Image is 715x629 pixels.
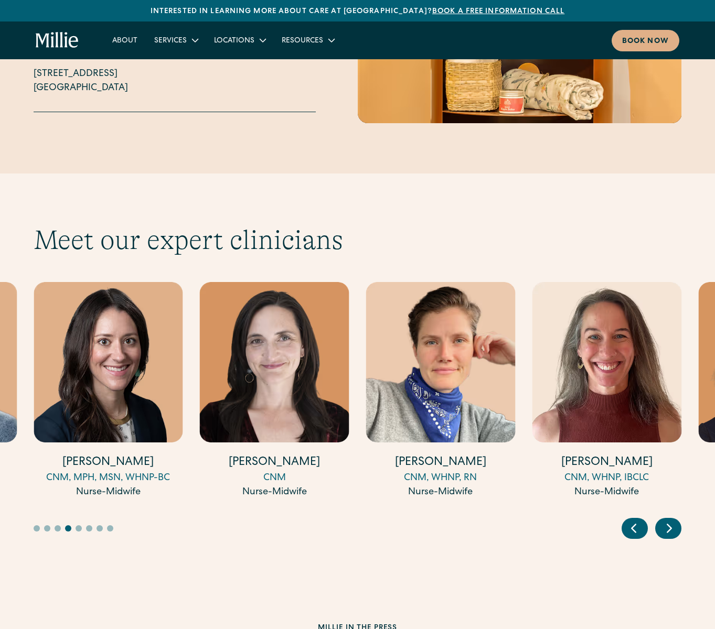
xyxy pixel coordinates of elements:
button: Go to slide 5 [76,525,82,532]
button: Go to slide 7 [97,525,103,532]
div: Resources [282,36,323,47]
a: home [36,32,79,49]
div: 9 / 18 [366,282,516,501]
div: 8 / 18 [200,282,349,501]
button: Go to slide 8 [107,525,113,532]
div: 7 / 18 [34,282,183,501]
div: Resources [273,31,342,49]
a: [PERSON_NAME]CNM, MPH, MSN, WHNP-BCNurse-Midwife [34,282,183,500]
button: Go to slide 4 [65,525,71,532]
div: Next slide [655,518,681,539]
a: [PERSON_NAME]CNMNurse-Midwife [200,282,349,500]
a: Book now [612,30,679,51]
div: Locations [214,36,254,47]
div: CNM, WHNP, IBCLC [532,471,681,485]
h4: [PERSON_NAME] [200,455,349,471]
div: CNM, WHNP, RN [366,471,516,485]
div: Nurse-Midwife [34,485,183,500]
h2: Meet our expert clinicians [34,224,681,256]
div: Previous slide [622,518,648,539]
div: Services [146,31,206,49]
a: [PERSON_NAME]CNM, WHNP, RNNurse-Midwife [366,282,516,500]
div: 10 / 18 [532,282,681,501]
div: CNM, MPH, MSN, WHNP-BC [34,471,183,485]
a: Book a free information call [432,8,564,15]
div: Locations [206,31,273,49]
h4: [PERSON_NAME] [532,455,681,471]
div: Book now [622,36,669,47]
h4: [PERSON_NAME] [34,455,183,471]
button: Go to slide 6 [86,525,92,532]
a: [STREET_ADDRESS][GEOGRAPHIC_DATA] [34,67,128,95]
div: Services [154,36,187,47]
button: Go to slide 3 [55,525,61,532]
a: About [104,31,146,49]
button: Go to slide 1 [34,525,40,532]
button: Go to slide 2 [44,525,50,532]
h4: [PERSON_NAME] [366,455,516,471]
div: Nurse-Midwife [532,485,681,500]
a: [PERSON_NAME]CNM, WHNP, IBCLCNurse-Midwife [532,282,681,500]
p: [STREET_ADDRESS] [GEOGRAPHIC_DATA] [34,67,128,95]
div: Nurse-Midwife [366,485,516,500]
div: Nurse-Midwife [200,485,349,500]
div: CNM [200,471,349,485]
